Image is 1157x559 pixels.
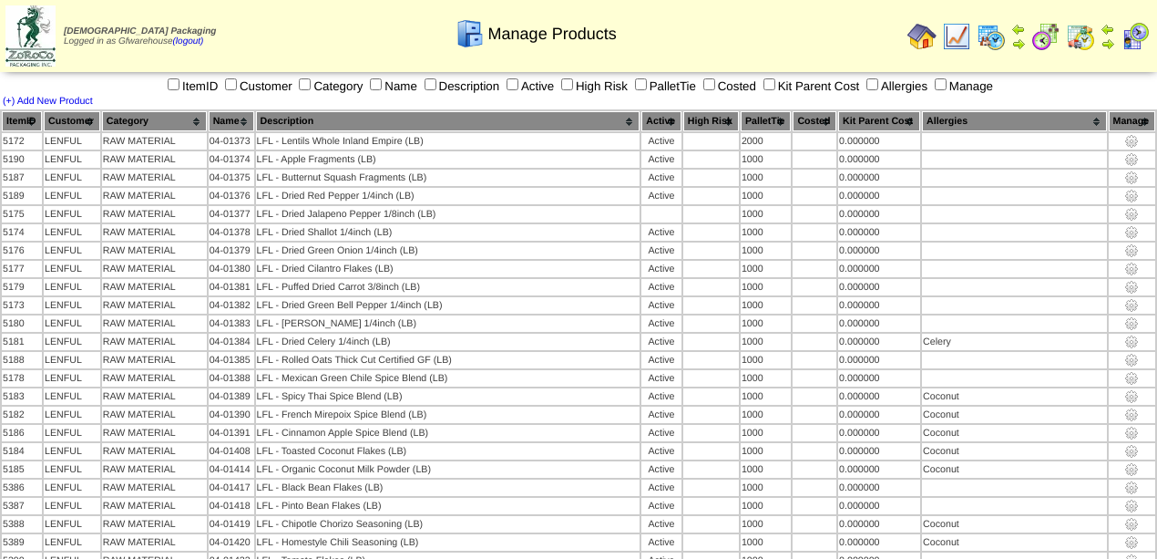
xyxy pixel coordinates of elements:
[44,516,100,533] td: LENFUL
[2,297,42,314] td: 5173
[838,516,920,533] td: 0.000000
[44,352,100,368] td: LENFUL
[1101,36,1115,51] img: arrowright.gif
[741,461,791,478] td: 1000
[741,243,791,259] td: 1000
[44,170,100,186] td: LENFUL
[1124,207,1139,222] img: settings.gif
[209,443,254,460] td: 04-01408
[838,334,920,350] td: 0.000000
[642,391,680,402] div: Active
[1011,22,1026,36] img: arrowleft.gif
[102,498,207,514] td: RAW MATERIAL
[1124,462,1139,477] img: settings.gif
[1124,389,1139,404] img: settings.gif
[642,154,680,165] div: Active
[838,111,920,131] th: Kit Parent Cost
[1124,408,1139,422] img: settings.gif
[642,172,680,183] div: Active
[44,224,100,241] td: LENFUL
[2,516,42,533] td: 5388
[838,206,920,223] td: 0.000000
[642,519,680,530] div: Active
[102,352,207,368] td: RAW MATERIAL
[102,261,207,277] td: RAW MATERIAL
[209,480,254,496] td: 04-01417
[642,227,680,238] div: Active
[741,498,791,514] td: 1000
[456,19,485,48] img: cabinet.gif
[256,334,640,350] td: LFL - Dried Celery 1/4inch (LB)
[1101,22,1115,36] img: arrowleft.gif
[44,461,100,478] td: LENFUL
[561,78,573,90] input: High Risk
[256,480,640,496] td: LFL - Black Bean Flakes (LB)
[642,482,680,493] div: Active
[209,243,254,259] td: 04-01379
[44,133,100,150] td: LENFUL
[922,443,1106,460] td: Coconut
[164,79,218,93] label: ItemID
[642,136,680,147] div: Active
[209,188,254,204] td: 04-01376
[209,352,254,368] td: 04-01385
[209,111,254,131] th: Name
[209,133,254,150] td: 04-01373
[102,407,207,423] td: RAW MATERIAL
[102,316,207,332] td: RAW MATERIAL
[741,170,791,186] td: 1000
[1109,111,1155,131] th: Manage
[838,461,920,478] td: 0.000000
[642,245,680,256] div: Active
[2,498,42,514] td: 5387
[2,279,42,295] td: 5179
[507,78,518,90] input: Active
[838,498,920,514] td: 0.000000
[642,282,680,293] div: Active
[256,516,640,533] td: LFL - Chipotle Chorizo Seasoning (LB)
[44,498,100,514] td: LENFUL
[44,370,100,387] td: LENFUL
[838,407,920,423] td: 0.000000
[741,516,791,533] td: 1000
[102,111,207,131] th: Category
[370,78,382,90] input: Name
[209,498,254,514] td: 04-01418
[64,26,216,47] span: Logged in as Gfwarehouse
[102,425,207,441] td: RAW MATERIAL
[221,79,292,93] label: Customer
[102,480,207,496] td: RAW MATERIAL
[209,151,254,168] td: 04-01374
[256,498,640,514] td: LFL - Pinto Bean Flakes (LB)
[1124,152,1139,167] img: settings.gif
[44,534,100,551] td: LENFUL
[741,133,791,150] td: 2000
[209,407,254,423] td: 04-01390
[922,516,1106,533] td: Coconut
[256,224,640,241] td: LFL - Dried Shallot 1/4inch (LB)
[256,461,640,478] td: LFL - Organic Coconut Milk Powder (LB)
[922,111,1106,131] th: Allergies
[683,111,739,131] th: High Risk
[642,191,680,202] div: Active
[44,151,100,168] td: LENFUL
[256,534,640,551] td: LFL - Homestyle Chili Seasoning (LB)
[838,243,920,259] td: 0.000000
[922,334,1106,350] td: Celery
[741,111,791,131] th: PalletTie
[209,224,254,241] td: 04-01378
[642,501,680,512] div: Active
[256,111,640,131] th: Description
[741,425,791,441] td: 1000
[942,22,971,51] img: line_graph.gif
[642,355,680,366] div: Active
[741,334,791,350] td: 1000
[488,25,617,44] span: Manage Products
[102,224,207,241] td: RAW MATERIAL
[741,407,791,423] td: 1000
[1066,22,1095,51] img: calendarinout.gif
[209,297,254,314] td: 04-01382
[102,243,207,259] td: RAW MATERIAL
[173,36,204,47] a: (logout)
[558,79,628,93] label: High Risk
